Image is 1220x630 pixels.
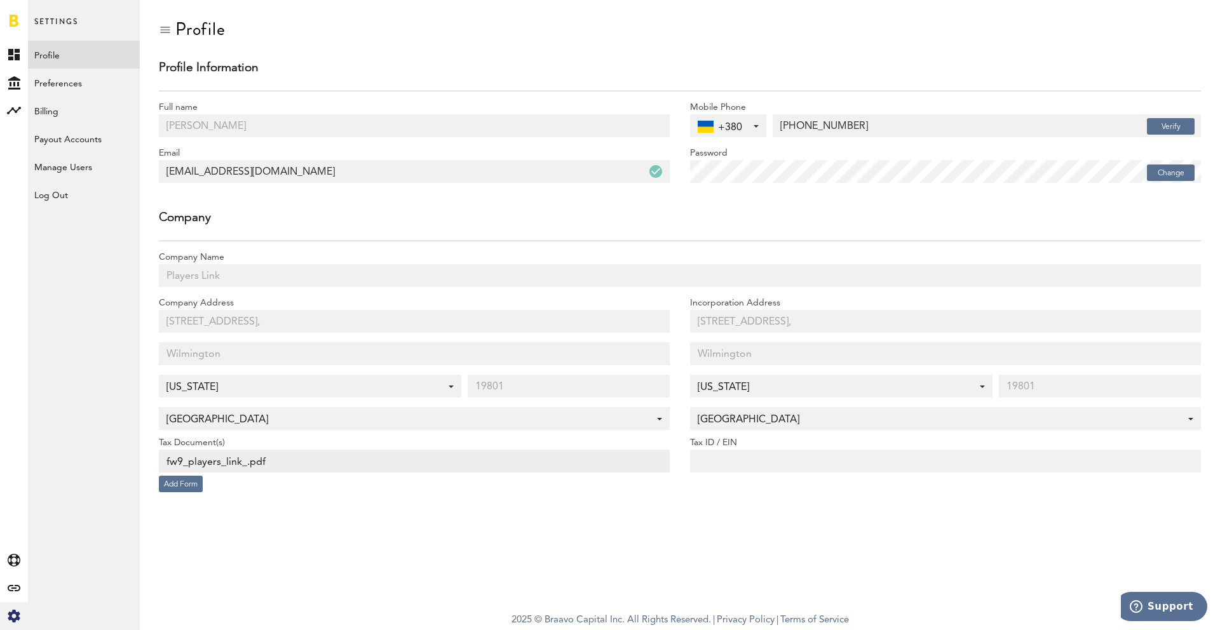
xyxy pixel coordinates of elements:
a: Payout Accounts [28,124,140,152]
label: Tax ID / EIN [690,436,1201,450]
label: Full name [159,101,670,114]
div: fw9_players_link_.pdf [159,450,670,473]
button: Change [1147,164,1195,181]
label: Company Name [159,251,1201,264]
input: - - [773,114,1201,137]
label: Email [159,147,670,160]
span: [GEOGRAPHIC_DATA] [698,409,1181,431]
a: Billing [28,97,140,124]
span: +380 [718,122,766,134]
label: Tax Document(s) [159,436,670,450]
img: ua.svg [698,121,714,133]
div: Log Out [28,180,140,203]
a: Manage Users [28,152,140,180]
span: 2025 © Braavo Capital Inc. All Rights Reserved. [512,611,711,630]
iframe: Opens a widget where you can find more information [1121,592,1207,624]
label: Mobile Phone [690,101,1201,114]
button: Add Form [159,476,203,492]
a: Privacy Policy [717,615,775,625]
span: Settings [34,14,78,41]
div: Profile Information [159,62,1201,81]
span: [US_STATE] [166,377,441,398]
a: Terms of Service [780,615,849,625]
span: [US_STATE] [698,377,972,398]
label: Company Address [159,297,670,310]
label: Password [690,147,1201,160]
button: Verify [1147,118,1195,135]
a: Profile [28,41,140,69]
div: Profile [175,19,226,39]
span: [GEOGRAPHIC_DATA] [166,409,649,431]
div: Company [159,211,1201,231]
label: Incorporation Address [690,297,1201,310]
a: Preferences [28,69,140,97]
